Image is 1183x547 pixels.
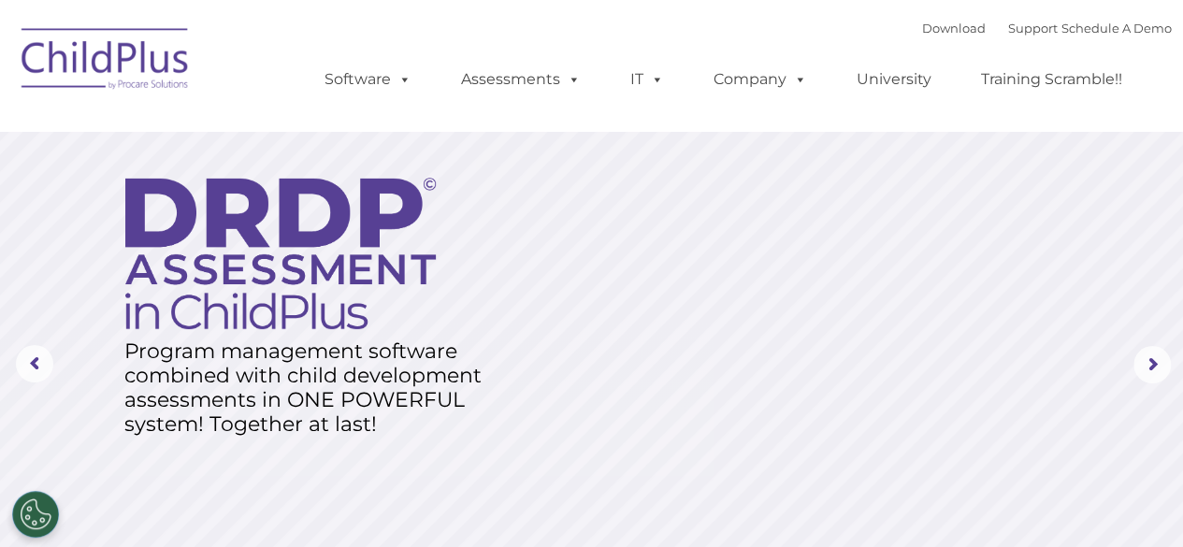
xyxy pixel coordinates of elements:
[125,178,436,329] img: DRDP Assessment in ChildPlus
[12,491,59,538] button: Cookies Settings
[612,61,683,98] a: IT
[260,123,317,137] span: Last name
[126,399,273,439] a: Learn More
[962,61,1141,98] a: Training Scramble!!
[1061,21,1172,36] a: Schedule A Demo
[838,61,950,98] a: University
[1008,21,1058,36] a: Support
[306,61,430,98] a: Software
[12,15,199,108] img: ChildPlus by Procare Solutions
[922,21,986,36] a: Download
[695,61,826,98] a: Company
[124,339,503,437] rs-layer: Program management software combined with child development assessments in ONE POWERFUL system! T...
[922,21,1172,36] font: |
[260,200,339,214] span: Phone number
[442,61,599,98] a: Assessments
